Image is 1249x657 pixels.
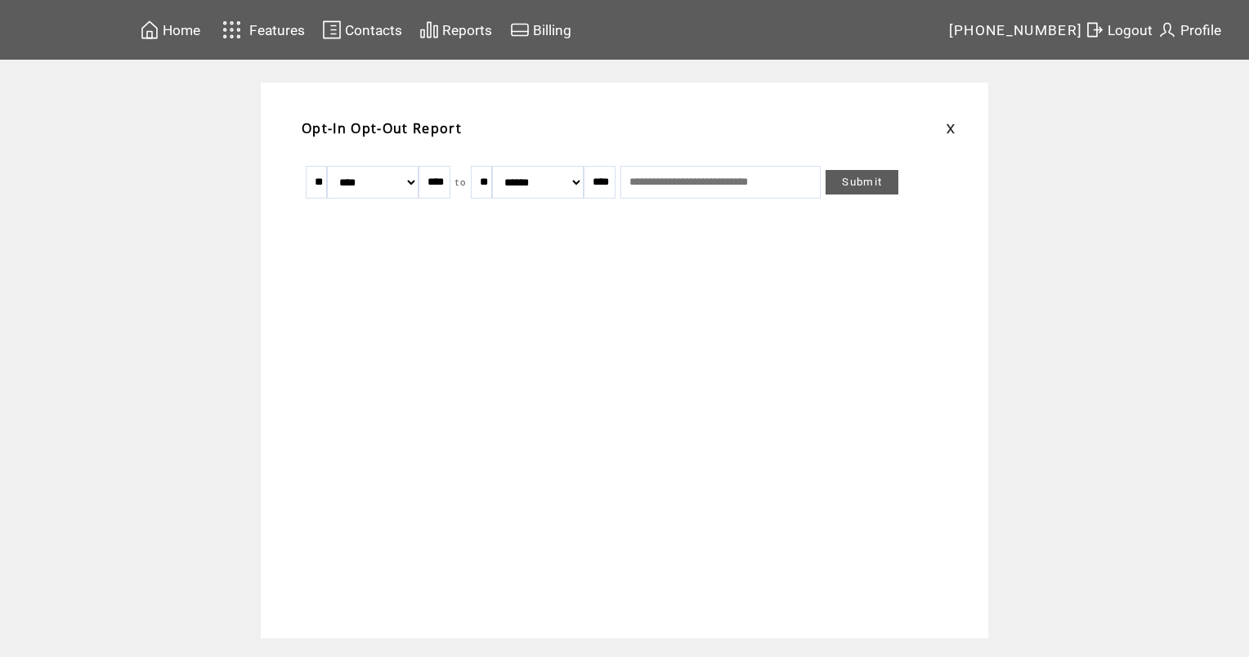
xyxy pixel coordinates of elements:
[1180,22,1221,38] span: Profile
[163,22,200,38] span: Home
[1108,22,1153,38] span: Logout
[1085,20,1104,40] img: exit.svg
[1157,20,1177,40] img: profile.svg
[510,20,530,40] img: creidtcard.svg
[137,17,203,42] a: Home
[419,20,439,40] img: chart.svg
[442,22,492,38] span: Reports
[320,17,405,42] a: Contacts
[217,16,246,43] img: features.svg
[302,119,462,137] span: Opt-In Opt-Out Report
[249,22,305,38] span: Features
[215,14,307,46] a: Features
[508,17,574,42] a: Billing
[533,22,571,38] span: Billing
[140,20,159,40] img: home.svg
[1155,17,1224,42] a: Profile
[1082,17,1155,42] a: Logout
[826,170,898,194] a: Submit
[417,17,495,42] a: Reports
[949,22,1083,38] span: [PHONE_NUMBER]
[322,20,342,40] img: contacts.svg
[455,177,466,188] span: to
[345,22,402,38] span: Contacts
